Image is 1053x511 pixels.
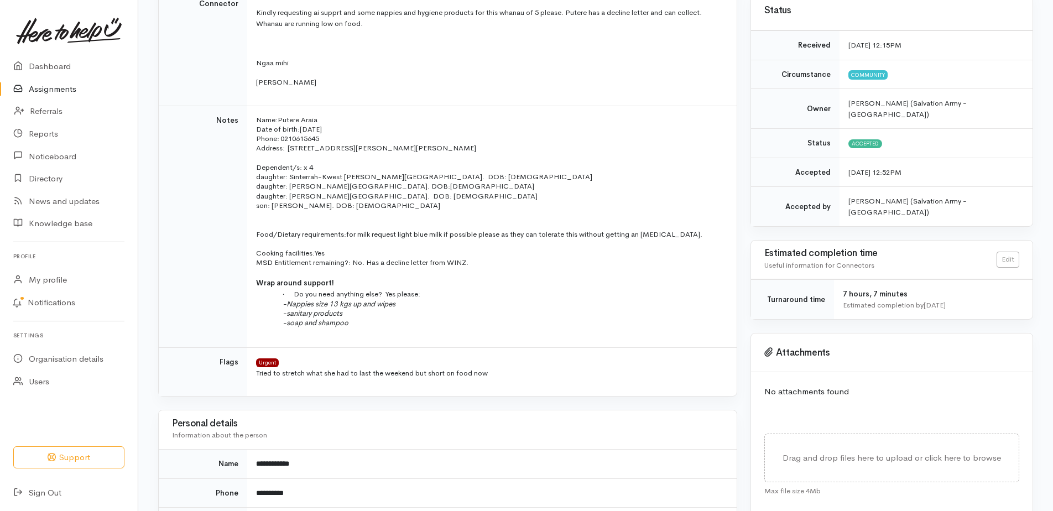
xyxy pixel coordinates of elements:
[300,124,322,134] span: [DATE]
[256,368,723,379] p: Tried to stretch what she had to last the weekend but short on food now
[13,328,124,343] h6: Settings
[172,430,267,440] span: Information about the person
[256,124,300,134] span: Date of birth:
[764,260,874,270] span: Useful information for Connectors
[764,347,1019,358] h3: Attachments
[764,385,1019,398] p: No attachments found
[848,139,882,148] span: Accepted
[256,258,468,267] span: MSD Entitlement remaining?: No. Has a decline letter from WINZ.
[283,299,395,309] i: -Nappies size 13 kgs up and wipes
[764,482,1019,497] div: Max file size 4Mb
[751,280,834,320] td: Turnaround time
[751,129,840,158] td: Status
[843,300,1019,311] div: Estimated completion by
[843,289,908,299] span: 7 hours, 7 minutes
[159,478,247,508] td: Phone
[256,248,315,258] span: Cooking facilities:
[283,290,294,298] span: ·
[848,168,901,177] time: [DATE] 12:52PM
[13,249,124,264] h6: Profile
[751,60,840,89] td: Circumstance
[346,230,702,239] span: for milk request light blue milk if possible please as they can tolerate this without getting an ...
[256,143,723,153] p: [STREET_ADDRESS][PERSON_NAME][PERSON_NAME]
[848,70,888,79] span: Community
[159,106,247,348] td: Notes
[294,289,420,299] span: Do you need anything else? Yes please:
[256,201,440,210] span: son: [PERSON_NAME]. DOB: [DEMOGRAPHIC_DATA]
[256,77,723,88] p: [PERSON_NAME]
[751,187,840,227] td: Accepted by
[783,452,1001,463] span: Drag and drop files here to upload or click here to browse
[256,230,346,239] span: Food/Dietary requirements:
[13,446,124,469] button: Support
[280,134,319,143] span: 0210615645
[256,181,534,191] span: daughter: [PERSON_NAME][GEOGRAPHIC_DATA]. DOB:[DEMOGRAPHIC_DATA]
[256,58,723,69] p: Ngaa mihi
[751,31,840,60] td: Received
[256,143,285,153] span: Address:
[751,158,840,187] td: Accepted
[924,300,946,310] time: [DATE]
[848,98,967,119] span: [PERSON_NAME] (Salvation Army - [GEOGRAPHIC_DATA])
[256,163,313,172] span: Dependent/s: x 4
[256,115,278,124] span: Name:
[283,318,348,327] i: -soap and shampoo
[172,419,723,429] h3: Personal details
[764,6,1019,16] h3: Status
[315,248,325,258] span: Yes
[256,191,538,201] span: daughter: [PERSON_NAME][GEOGRAPHIC_DATA]. DOB: [DEMOGRAPHIC_DATA]
[751,89,840,129] td: Owner
[159,348,247,397] td: Flags
[278,115,317,124] span: Putere Araia
[159,450,247,479] td: Name
[840,187,1033,227] td: [PERSON_NAME] (Salvation Army - [GEOGRAPHIC_DATA])
[256,278,334,288] span: Wrap around support!
[283,309,342,318] i: -sanitary products
[997,252,1019,268] a: Edit
[848,40,901,50] time: [DATE] 12:15PM
[256,7,723,29] p: Kindly requesting ai supprt and some nappies and hygiene products for this whanau of 5 please. Pu...
[256,134,279,143] span: Phone:
[764,248,997,259] h3: Estimated completion time
[256,172,592,181] span: daughter: Sinterrah-Kwest [PERSON_NAME][GEOGRAPHIC_DATA]. DOB: [DEMOGRAPHIC_DATA]
[256,358,279,367] span: Urgent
